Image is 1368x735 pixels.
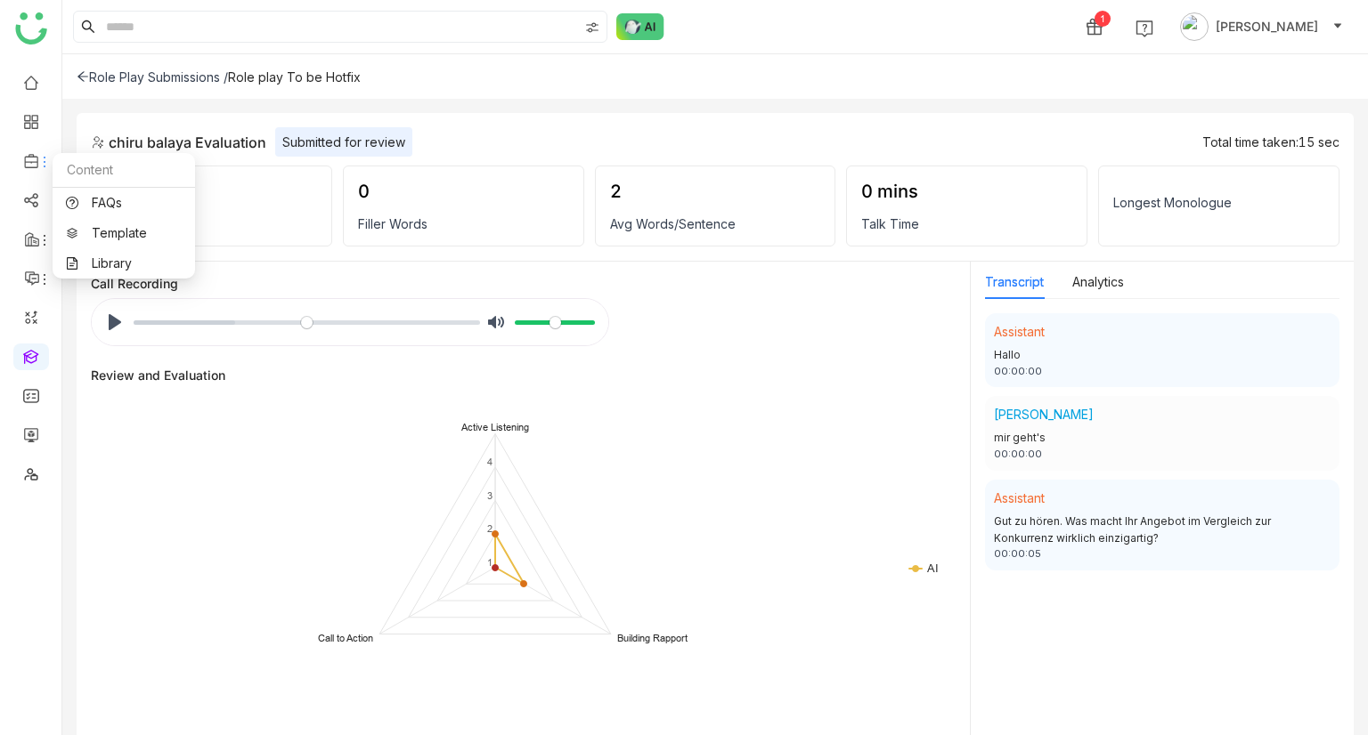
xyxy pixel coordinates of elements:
text: Call to Action [318,632,373,644]
div: Avg Words/Sentence [610,216,821,231]
text: Building Rapport [617,632,688,644]
a: FAQs [66,197,182,209]
div: 00:00:00 [994,447,1331,462]
div: Call Recording [91,276,956,291]
div: 43 wpm [106,181,317,202]
span: Assistant [994,324,1045,339]
div: 00:00:00 [994,364,1331,379]
span: [PERSON_NAME] [994,407,1094,422]
div: Gut zu hören. Was macht Ihr Angebot im Vergleich zur Konkurrenz wirklich einzigartig? [994,513,1331,547]
span: 15 sec [1299,134,1339,149]
div: Content [53,153,195,188]
text: Active Listening [460,421,529,433]
div: mir geht's [994,430,1331,447]
a: Library [66,257,182,270]
img: avatar [1180,12,1209,41]
img: ask-buddy-normal.svg [616,13,664,40]
text: 1 [487,556,493,569]
button: Transcript [985,272,1044,292]
input: Seek [134,314,480,331]
button: Play [101,308,129,336]
div: Review and Evaluation [91,367,225,383]
text: AI [926,561,939,575]
div: Total time taken: [1202,134,1339,149]
text: 4 [487,456,493,468]
button: Analytics [1072,272,1124,292]
text: 2 [487,522,493,535]
div: chiru balaya Evaluation [91,132,266,153]
text: 3 [487,489,493,502]
div: Hallo [994,347,1331,364]
button: [PERSON_NAME] [1177,12,1347,41]
img: logo [15,12,47,44]
div: Submitted for review [275,127,412,157]
span: [PERSON_NAME] [1216,17,1318,36]
div: 2 [610,181,821,202]
span: Assistant [994,490,1045,505]
div: 0 mins [861,181,1072,202]
img: search-type.svg [585,20,599,35]
div: 0 [358,181,569,202]
img: role-play.svg [91,135,105,149]
img: help.svg [1136,20,1153,37]
div: Talk Speed [106,216,317,231]
div: Filler Words [358,216,569,231]
div: Talk Time [861,216,1072,231]
input: Volume [515,314,595,331]
div: Role Play Submissions / [77,69,228,85]
div: 1 [1095,11,1111,27]
a: Template [66,227,182,239]
div: 00:00:05 [994,546,1331,561]
div: Role play To be Hotfix [228,69,361,85]
div: Longest Monologue [1113,195,1324,210]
